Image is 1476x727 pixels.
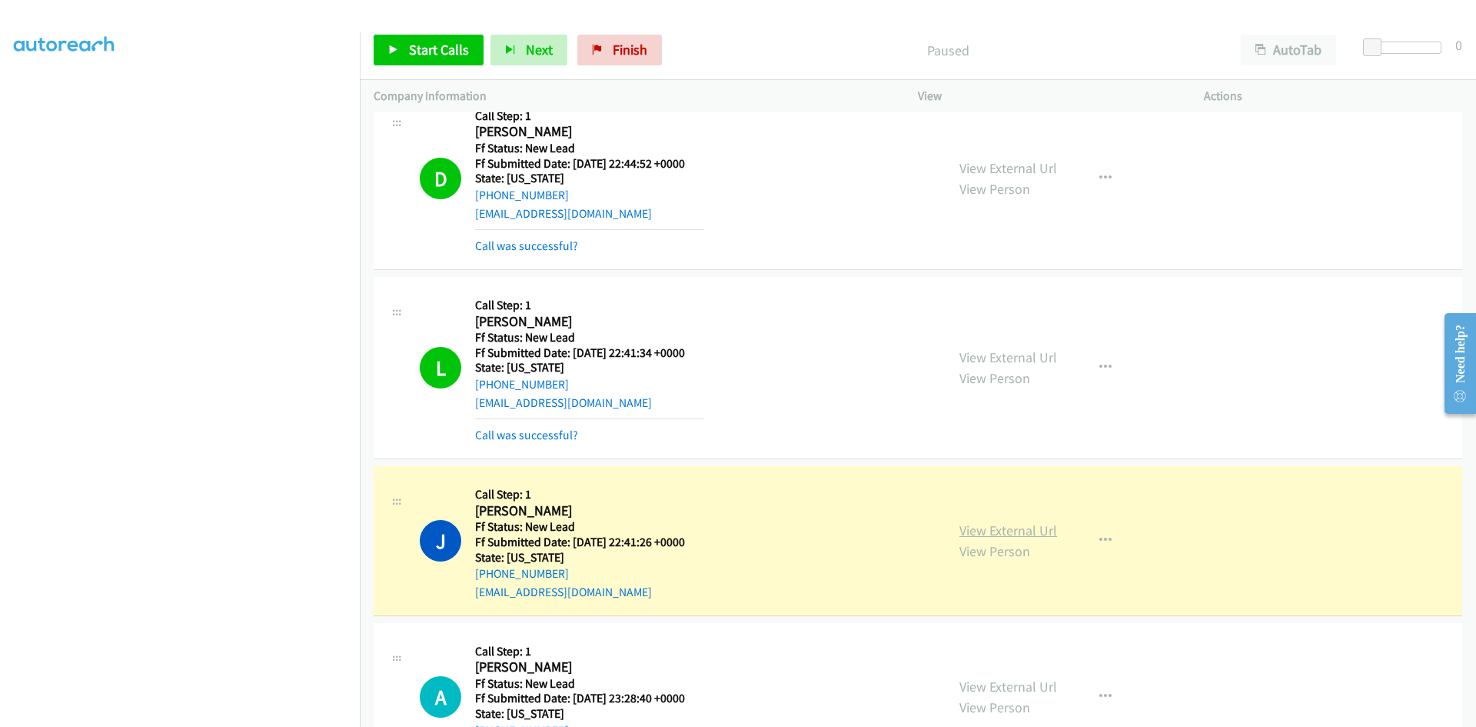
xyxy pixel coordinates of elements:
[959,348,1057,366] a: View External Url
[420,347,461,389] h1: L
[959,522,1057,539] a: View External Url
[475,123,704,141] h2: [PERSON_NAME]
[613,41,647,58] span: Finish
[475,566,569,581] a: [PHONE_NUMBER]
[475,659,736,676] h2: [PERSON_NAME]
[1431,302,1476,425] iframe: Resource Center
[475,360,704,375] h5: State: [US_STATE]
[959,369,1030,387] a: View Person
[959,678,1057,695] a: View External Url
[475,644,736,659] h5: Call Step: 1
[475,377,569,392] a: [PHONE_NUMBER]
[475,691,736,706] h5: Ff Submitted Date: [DATE] 23:28:40 +0000
[475,330,704,345] h5: Ff Status: New Lead
[959,699,1030,716] a: View Person
[475,345,704,361] h5: Ff Submitted Date: [DATE] 22:41:34 +0000
[420,676,461,718] div: The call is yet to be attempted
[420,520,461,562] h1: J
[918,87,1176,105] p: View
[526,41,553,58] span: Next
[577,35,662,65] a: Finish
[475,141,704,156] h5: Ff Status: New Lead
[475,676,736,692] h5: Ff Status: New Lead
[1455,35,1462,55] div: 0
[959,542,1030,560] a: View Person
[374,35,484,65] a: Start Calls
[475,585,652,599] a: [EMAIL_ADDRESS][DOMAIN_NAME]
[420,676,461,718] h1: A
[475,156,704,172] h5: Ff Submitted Date: [DATE] 22:44:52 +0000
[475,550,704,565] h5: State: [US_STATE]
[490,35,567,65] button: Next
[475,206,652,221] a: [EMAIL_ADDRESS][DOMAIN_NAME]
[1241,35,1336,65] button: AutoTab
[959,180,1030,198] a: View Person
[475,188,569,202] a: [PHONE_NUMBER]
[475,535,704,550] h5: Ff Submitted Date: [DATE] 22:41:26 +0000
[959,159,1057,177] a: View External Url
[475,298,704,313] h5: Call Step: 1
[475,395,652,410] a: [EMAIL_ADDRESS][DOMAIN_NAME]
[475,519,704,535] h5: Ff Status: New Lead
[475,487,704,502] h5: Call Step: 1
[1371,42,1441,54] div: Delay between calls (in seconds)
[1204,87,1462,105] p: Actions
[420,158,461,199] h1: D
[409,41,469,58] span: Start Calls
[475,108,704,124] h5: Call Step: 1
[374,87,890,105] p: Company Information
[475,313,704,331] h2: [PERSON_NAME]
[475,428,578,442] a: Call was successful?
[475,706,736,722] h5: State: [US_STATE]
[475,171,704,186] h5: State: [US_STATE]
[475,502,704,520] h2: [PERSON_NAME]
[475,238,578,253] a: Call was successful?
[683,40,1213,61] p: Paused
